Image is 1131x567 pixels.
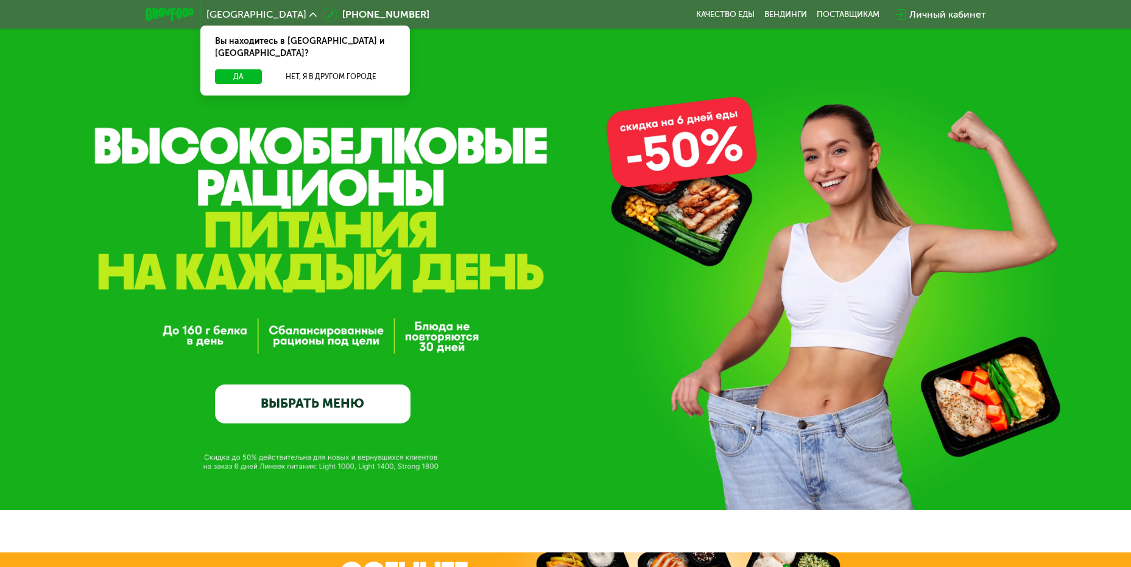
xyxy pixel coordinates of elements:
[909,7,986,22] div: Личный кабинет
[817,10,879,19] div: поставщикам
[215,384,410,423] a: ВЫБРАТЬ МЕНЮ
[696,10,755,19] a: Качество еды
[200,26,410,69] div: Вы находитесь в [GEOGRAPHIC_DATA] и [GEOGRAPHIC_DATA]?
[215,69,262,84] button: Да
[764,10,807,19] a: Вендинги
[206,10,306,19] span: [GEOGRAPHIC_DATA]
[323,7,429,22] a: [PHONE_NUMBER]
[267,69,395,84] button: Нет, я в другом городе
